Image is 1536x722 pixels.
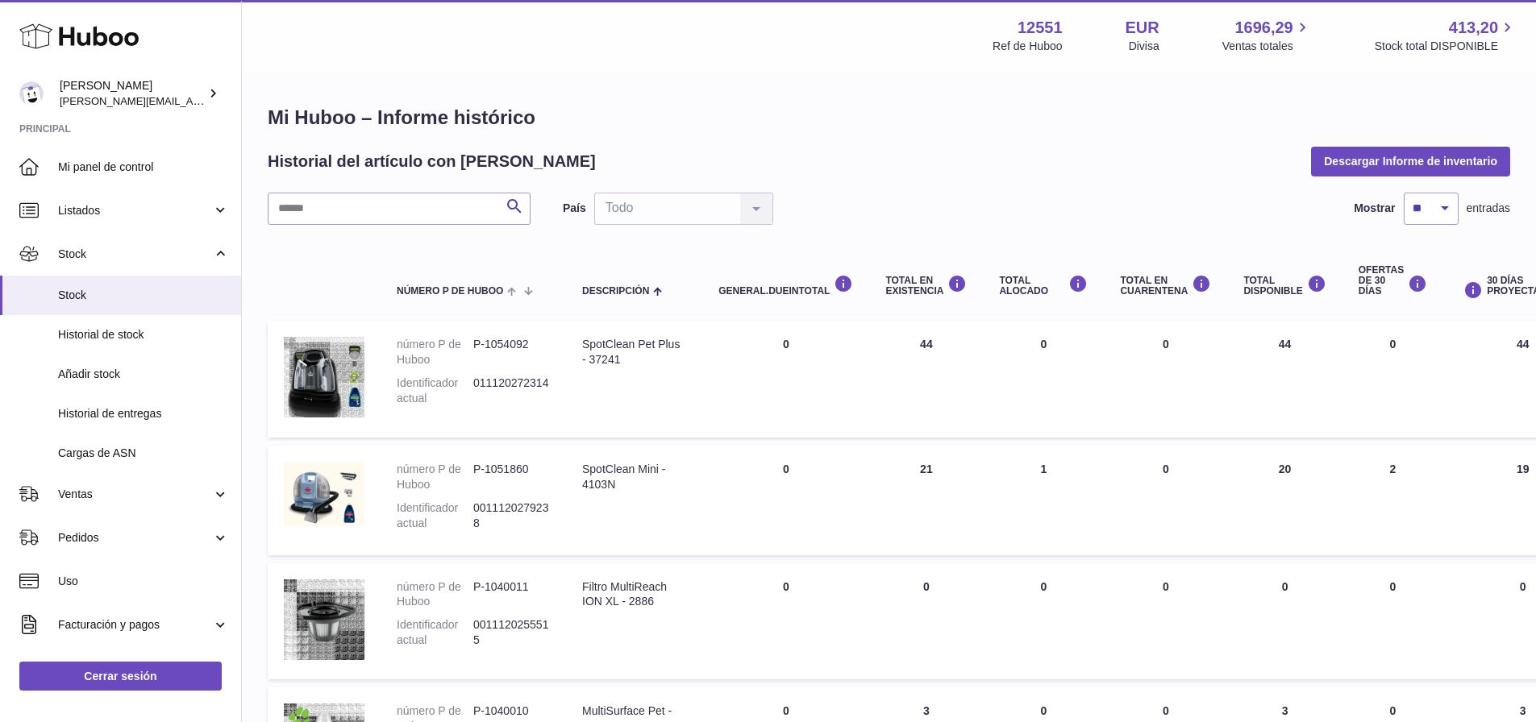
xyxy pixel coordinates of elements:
td: 2 [1342,446,1443,555]
span: 0 [1163,463,1169,475]
span: 0 [1163,704,1169,717]
span: 1696,29 [1234,17,1292,39]
button: Descargar Informe de inventario [1311,147,1510,176]
div: OFERTAS DE 30 DÍAS [1359,265,1427,297]
div: Divisa [1129,39,1159,54]
label: Mostrar [1354,201,1395,216]
div: Ref de Huboo [993,39,1062,54]
span: Stock [58,288,229,303]
td: 1 [983,446,1104,555]
span: Historial de stock [58,327,229,342]
dd: P-1054092 [473,337,550,367]
div: Total en EXISTENCIA [885,275,967,297]
span: Cargas de ASN [58,446,229,461]
td: 44 [869,321,983,438]
span: entradas [1467,201,1510,216]
div: Filtro MultiReach ION XL - 2886 [582,579,686,610]
span: 413,20 [1449,17,1498,39]
span: 0 [1163,338,1169,351]
span: Ventas [58,487,212,502]
span: Uso [58,574,229,589]
dd: P-1051860 [473,462,550,492]
td: 44 [1227,321,1342,438]
span: Descripción [582,286,649,297]
span: Facturación y pagos [58,617,212,633]
div: Total ALOCADO [999,275,1088,297]
a: 413,20 Stock total DISPONIBLE [1375,17,1517,54]
div: SpotClean Mini - 4103N [582,462,686,492]
dd: P-1040011 [473,579,550,610]
td: 21 [869,446,983,555]
td: 0 [702,321,869,438]
a: Cerrar sesión [19,662,222,691]
span: Mi panel de control [58,160,229,175]
img: product image [284,462,364,526]
dt: número P de Huboo [397,579,473,610]
dd: 0011120279238 [473,500,550,531]
dd: 0011120255515 [473,617,550,648]
h1: Mi Huboo – Informe histórico [268,105,1510,131]
div: [PERSON_NAME] [60,78,205,109]
dt: Identificador actual [397,376,473,406]
dt: Identificador actual [397,617,473,648]
strong: 12551 [1018,17,1063,39]
img: product image [284,579,364,660]
h2: Historial del artículo con [PERSON_NAME] [268,151,596,172]
td: 0 [1227,563,1342,680]
td: 0 [1342,321,1443,438]
div: SpotClean Pet Plus - 37241 [582,337,686,367]
td: 0 [869,563,983,680]
span: Historial de entregas [58,406,229,421]
span: Stock total DISPONIBLE [1375,39,1517,54]
strong: EUR [1126,17,1159,39]
label: País [563,201,586,216]
span: [PERSON_NAME][EMAIL_ADDRESS][PERSON_NAME][DOMAIN_NAME] [60,94,410,107]
dt: número P de Huboo [397,462,473,492]
a: 1696,29 Ventas totales [1222,17,1312,54]
div: general.dueInTotal [718,275,853,297]
td: 0 [983,321,1104,438]
span: número P de Huboo [397,286,503,297]
span: Listados [58,203,212,218]
span: Pedidos [58,530,212,546]
td: 0 [702,563,869,680]
dt: número P de Huboo [397,337,473,367]
td: 0 [983,563,1104,680]
span: Añadir stock [58,367,229,382]
div: Total en CUARENTENA [1120,275,1211,297]
span: Ventas totales [1222,39,1312,54]
td: 20 [1227,446,1342,555]
img: product image [284,337,364,417]
span: Stock [58,247,212,262]
dt: Identificador actual [397,500,473,531]
img: gerardo.montoiro@cleverenterprise.es [19,81,44,106]
td: 0 [1342,563,1443,680]
dd: 011120272314 [473,376,550,406]
div: Total DISPONIBLE [1243,275,1326,297]
span: 0 [1163,580,1169,593]
td: 0 [702,446,869,555]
